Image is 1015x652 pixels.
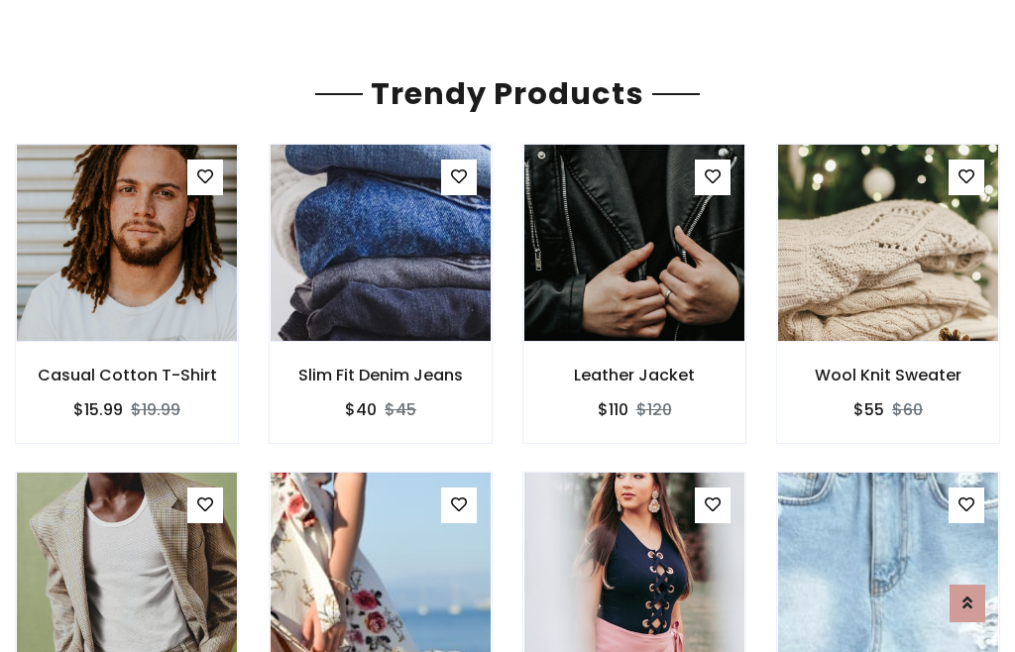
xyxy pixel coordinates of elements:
del: $19.99 [131,398,180,421]
span: Trendy Products [363,72,652,115]
h6: $110 [598,400,628,419]
h6: Slim Fit Denim Jeans [270,366,492,384]
del: $60 [892,398,923,421]
h6: $40 [345,400,377,419]
h6: $15.99 [73,400,123,419]
h6: $55 [853,400,884,419]
h6: Leather Jacket [523,366,745,384]
del: $45 [385,398,416,421]
del: $120 [636,398,672,421]
h6: Casual Cotton T-Shirt [16,366,238,384]
h6: Wool Knit Sweater [777,366,999,384]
